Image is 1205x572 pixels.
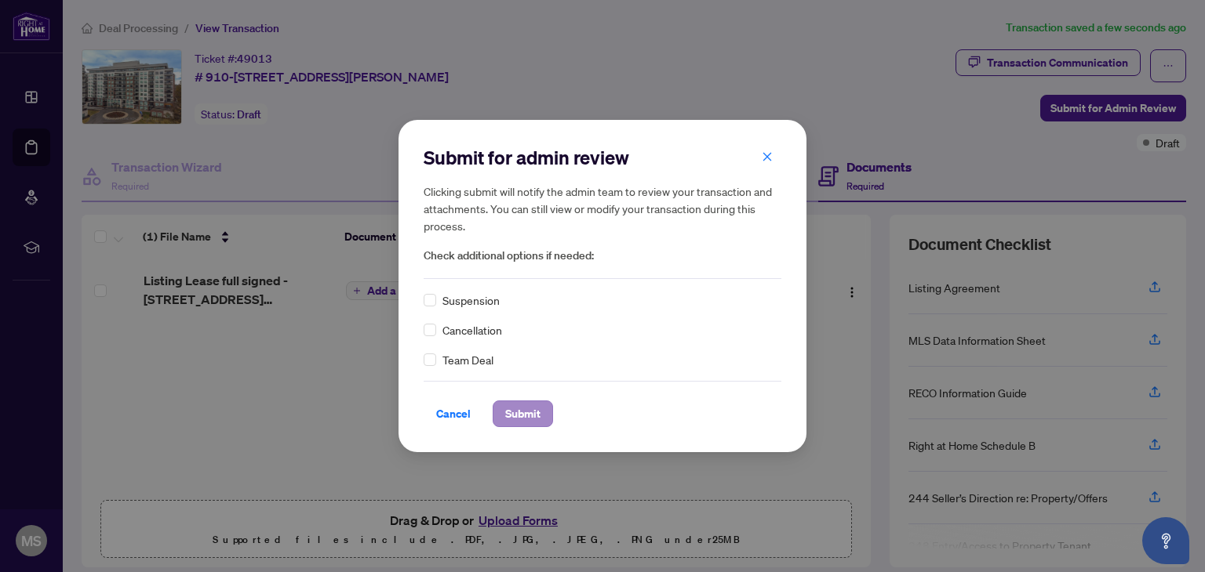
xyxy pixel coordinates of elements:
[442,351,493,368] span: Team Deal
[1142,517,1189,564] button: Open asap
[762,151,773,162] span: close
[436,401,471,426] span: Cancel
[424,183,781,234] h5: Clicking submit will notify the admin team to review your transaction and attachments. You can st...
[493,400,553,427] button: Submit
[505,401,541,426] span: Submit
[424,247,781,265] span: Check additional options if needed:
[424,145,781,170] h2: Submit for admin review
[442,321,502,338] span: Cancellation
[442,291,500,309] span: Suspension
[424,400,483,427] button: Cancel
